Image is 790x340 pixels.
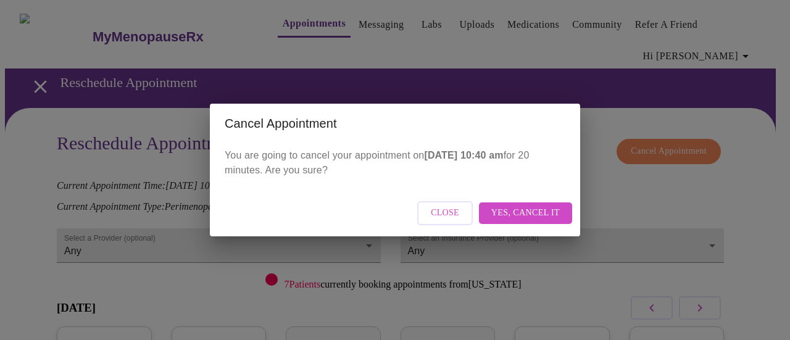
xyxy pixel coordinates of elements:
[225,114,565,133] h2: Cancel Appointment
[417,201,473,225] button: Close
[225,148,565,178] p: You are going to cancel your appointment on for 20 minutes. Are you sure?
[431,205,459,221] span: Close
[479,202,572,224] button: Yes, cancel it
[491,205,560,221] span: Yes, cancel it
[424,150,503,160] strong: [DATE] 10:40 am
